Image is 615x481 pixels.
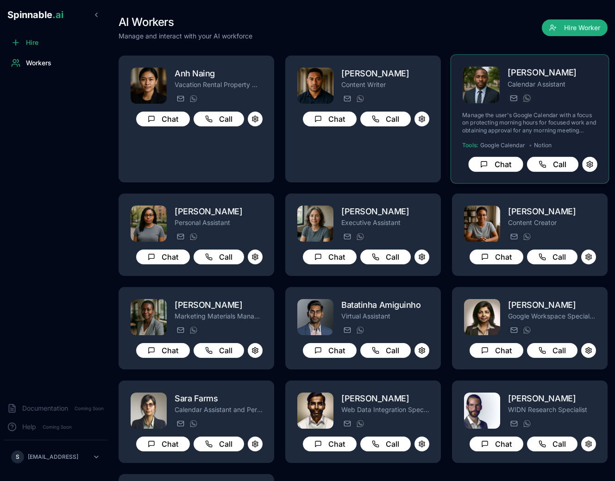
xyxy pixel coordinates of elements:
img: Sandro Richardson [464,393,500,429]
span: Tools: [462,142,478,149]
img: Batatinha Amiguinho [297,299,333,335]
button: Send email to deandre_johnson@getspinnable.ai [508,93,519,104]
h2: Sara Farms [175,392,263,405]
img: WhatsApp [190,326,197,334]
button: WhatsApp [354,231,365,242]
img: WhatsApp [523,326,531,334]
button: Send email to axel.tanaka@getspinnable.ai [341,93,352,104]
button: Call [527,157,578,172]
img: WhatsApp [190,233,197,240]
button: Chat [136,112,190,126]
p: WIDN Research Specialist [508,405,596,414]
button: Hire Worker [542,19,608,36]
span: Notion [534,142,552,149]
button: Send email to victoria.blackwood@getspinnable.ai [341,231,352,242]
span: Workers [26,58,51,68]
img: Sara Farms [131,393,167,429]
span: Documentation [22,404,68,413]
button: WhatsApp [188,325,199,336]
h2: [PERSON_NAME] [508,392,596,405]
p: Manage and interact with your AI workforce [119,31,252,41]
a: Hire Worker [542,24,608,33]
img: WhatsApp [190,420,197,427]
h2: [PERSON_NAME] [508,66,597,80]
button: Send email to rachel.morgan@getspinnable.ai [508,231,519,242]
img: WhatsApp [523,94,531,102]
img: Jason Harlow [297,393,333,429]
h2: [PERSON_NAME] [341,392,429,405]
button: Chat [136,437,190,451]
button: S[EMAIL_ADDRESS] [7,448,104,466]
button: Chat [303,112,357,126]
p: [EMAIL_ADDRESS] [28,453,78,461]
p: Personal Assistant [175,218,263,227]
p: Calendar Assistant and Personal Development Coach [175,405,263,414]
p: Vacation Rental Property Manager [175,80,263,89]
h2: [PERSON_NAME] [508,299,596,312]
button: WhatsApp [521,231,532,242]
button: Chat [470,343,523,358]
button: Call [360,250,411,264]
img: WhatsApp [357,95,364,102]
span: • [529,142,532,149]
img: WhatsApp [190,95,197,102]
span: Hire [26,38,38,47]
button: Chat [136,343,190,358]
button: Chat [303,250,357,264]
p: Marketing Materials Manager [175,312,263,321]
button: WhatsApp [188,231,199,242]
h2: Anh Naing [175,67,263,80]
img: Emily Parker [464,299,500,335]
img: WhatsApp [523,420,531,427]
button: Send email to olivia.bennett@getspinnable.ai [175,325,186,336]
span: Spinnable [7,9,63,20]
button: WhatsApp [521,93,532,104]
h2: [PERSON_NAME] [175,205,263,218]
img: Victoria Blackwood [297,206,333,242]
button: WhatsApp [354,93,365,104]
button: Call [527,250,577,264]
img: Martha Reynolds [131,206,167,242]
img: Axel Tanaka [297,68,333,104]
p: Virtual Assistant [341,312,429,321]
button: WhatsApp [188,418,199,429]
p: Content Creator [508,218,596,227]
p: Content Writer [341,80,429,89]
span: Coming Soon [40,423,75,431]
p: Calendar Assistant [508,79,597,88]
img: Rachel Morgan [464,206,500,242]
button: Call [194,250,244,264]
button: Call [527,437,577,451]
h2: [PERSON_NAME] [341,205,429,218]
p: Web Data Integration Specialist [341,405,429,414]
img: Anh Naing [131,68,167,104]
button: Send email to s.richardson@getspinnable.ai [508,418,519,429]
img: WhatsApp [357,326,364,334]
button: Send email to sara.farms@getspinnable.ai [175,418,186,429]
p: Google Workspace Specialist [508,312,596,321]
button: Send email to emily.parker@getspinnable.ai [508,325,519,336]
button: Send email to jason.harlow@getspinnable.ai [341,418,352,429]
span: S [16,453,19,461]
button: Chat [303,437,357,451]
button: Chat [470,250,523,264]
button: Call [194,343,244,358]
img: DeAndre Johnson [463,67,500,104]
h1: AI Workers [119,15,252,30]
button: Call [360,437,411,451]
span: Google Calendar [480,142,525,149]
img: WhatsApp [357,420,364,427]
span: Help [22,422,36,431]
button: Chat [470,437,523,451]
button: Chat [468,157,523,172]
button: Send email to batatinha.amiguinho@getspinnable.ai [341,325,352,336]
button: WhatsApp [354,325,365,336]
button: Call [194,112,244,126]
p: Manage the user's Google Calendar with a focus on protecting morning hours for focused work and o... [462,112,597,134]
button: Call [360,112,411,126]
button: Send email to anh.naing@getspinnable.ai [175,93,186,104]
h2: Batatinha Amiguinho [341,299,429,312]
button: WhatsApp [188,93,199,104]
button: Chat [303,343,357,358]
h2: [PERSON_NAME] [508,205,596,218]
